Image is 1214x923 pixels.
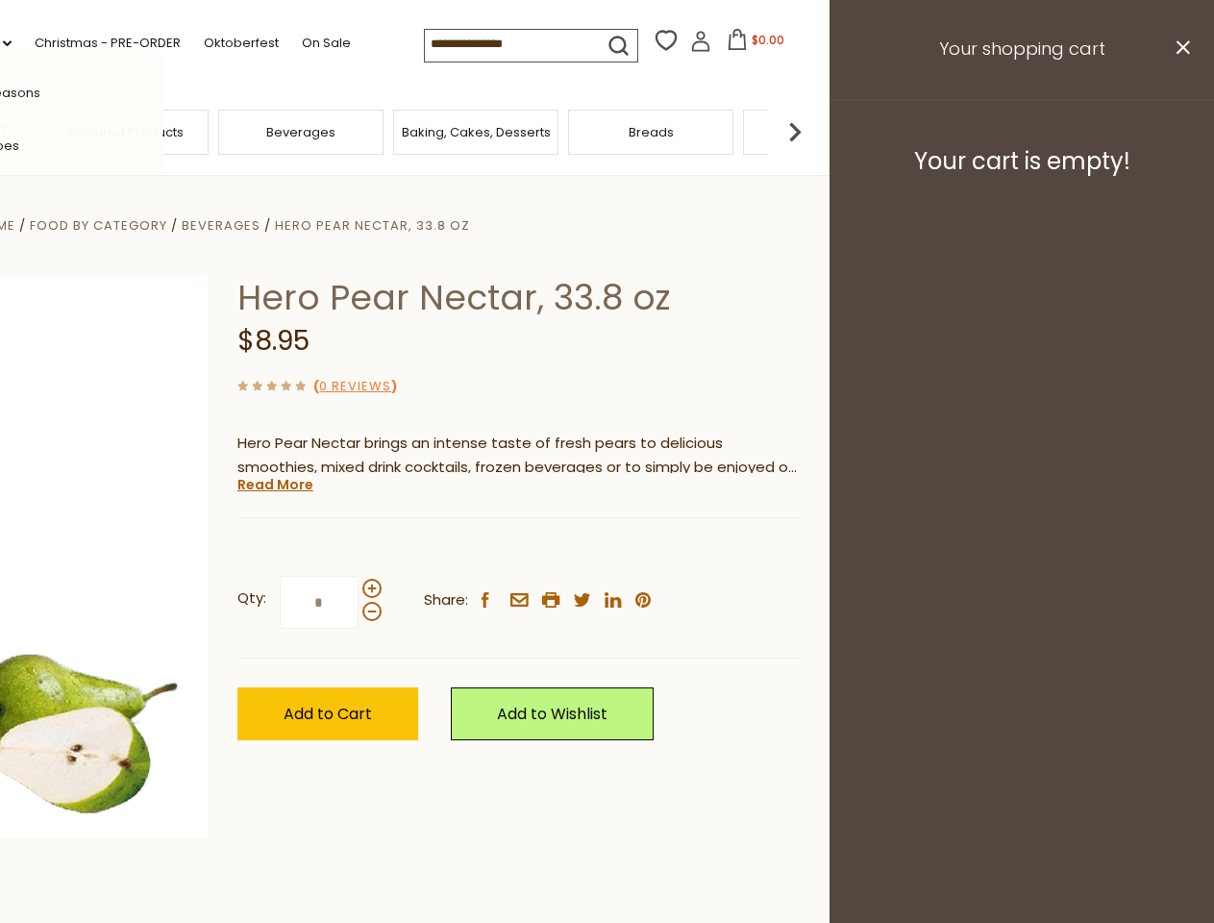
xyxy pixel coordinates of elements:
[280,576,359,629] input: Qty:
[284,703,372,725] span: Add to Cart
[302,33,351,54] a: On Sale
[182,216,260,235] a: Beverages
[424,588,468,612] span: Share:
[752,32,784,48] span: $0.00
[629,125,674,139] a: Breads
[30,216,167,235] a: Food By Category
[266,125,335,139] a: Beverages
[237,322,310,360] span: $8.95
[237,687,418,740] button: Add to Cart
[776,112,814,151] img: next arrow
[313,377,397,395] span: ( )
[402,125,551,139] a: Baking, Cakes, Desserts
[319,377,391,397] a: 0 Reviews
[854,147,1190,176] h3: Your cart is empty!
[275,216,470,235] a: Hero Pear Nectar, 33.8 oz
[204,33,279,54] a: Oktoberfest
[237,586,266,611] strong: Qty:
[237,432,800,480] p: Hero Pear Nectar brings an intense taste of fresh pears to delicious smoothies, mixed drink cockt...
[451,687,654,740] a: Add to Wishlist
[35,33,181,54] a: Christmas - PRE-ORDER
[237,475,313,494] a: Read More
[237,276,800,319] h1: Hero Pear Nectar, 33.8 oz
[715,29,797,58] button: $0.00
